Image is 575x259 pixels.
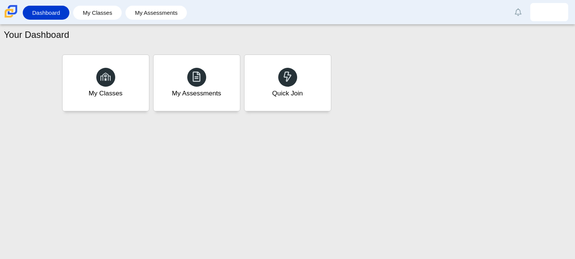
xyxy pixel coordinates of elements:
h1: Your Dashboard [4,28,69,41]
img: kevin.quintanaugal.WV8O5P [543,6,555,18]
a: kevin.quintanaugal.WV8O5P [530,3,568,21]
a: Dashboard [27,6,66,20]
a: Alerts [510,4,526,20]
img: Carmen School of Science & Technology [3,3,19,19]
div: My Assessments [172,89,221,98]
a: My Classes [62,55,149,111]
a: Quick Join [244,55,331,111]
a: My Classes [77,6,118,20]
a: My Assessments [129,6,183,20]
a: Carmen School of Science & Technology [3,14,19,20]
a: My Assessments [153,55,240,111]
div: My Classes [89,89,123,98]
div: Quick Join [272,89,303,98]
